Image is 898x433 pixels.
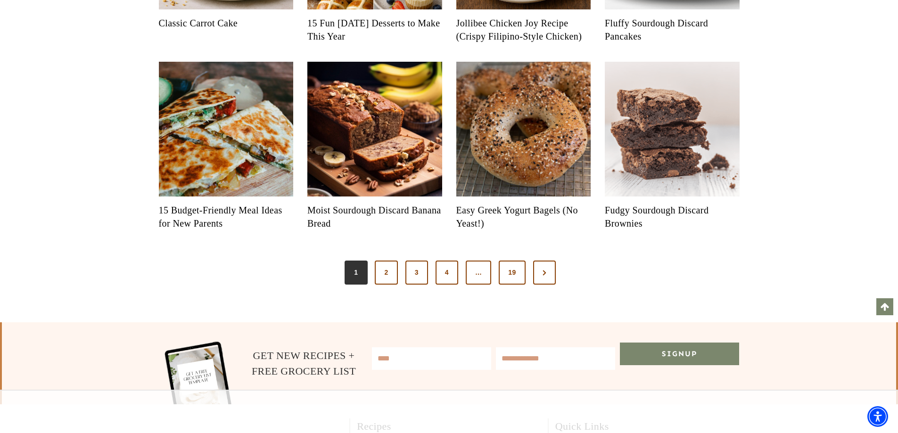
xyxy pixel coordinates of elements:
a: Read More Moist Sourdough Discard Banana Bread [307,62,442,196]
a: 2 [375,261,397,285]
a: Fudgy Sourdough Discard Brownies [605,204,740,230]
a: Classic Carrot Cake [159,16,294,30]
a: 19 [499,261,525,285]
a: 15 Budget-Friendly Meal Ideas for New Parents [159,204,294,230]
a: Fluffy Sourdough Discard Pancakes [605,16,740,43]
a: Read More Fudgy Sourdough Discard Brownies [605,62,740,196]
nav: Posts pagination [159,258,740,287]
a: Read More Easy Greek Yogurt Bagels (No Yeast!) [456,62,591,196]
a: 15 Fun [DATE] Desserts to Make This Year [307,16,442,43]
h4: GET NEW RECIPES + FREE GROCERY LIST [251,348,357,379]
span: … [466,261,491,285]
a: Scroll to top [876,298,893,315]
a: Moist Sourdough Discard Banana Bread [307,204,442,230]
a: Read More 15 Budget-Friendly Meal Ideas for New Parents [159,62,294,196]
button: Signup [620,343,739,365]
a: Jollibee Chicken Joy Recipe (Crispy Filipino-Style Chicken) [456,16,591,43]
div: Accessibility Menu [867,406,888,427]
a: 3 [405,261,428,285]
a: 4 [436,261,458,285]
span: 1 [345,261,367,285]
a: Easy Greek Yogurt Bagels (No Yeast!) [456,204,591,230]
